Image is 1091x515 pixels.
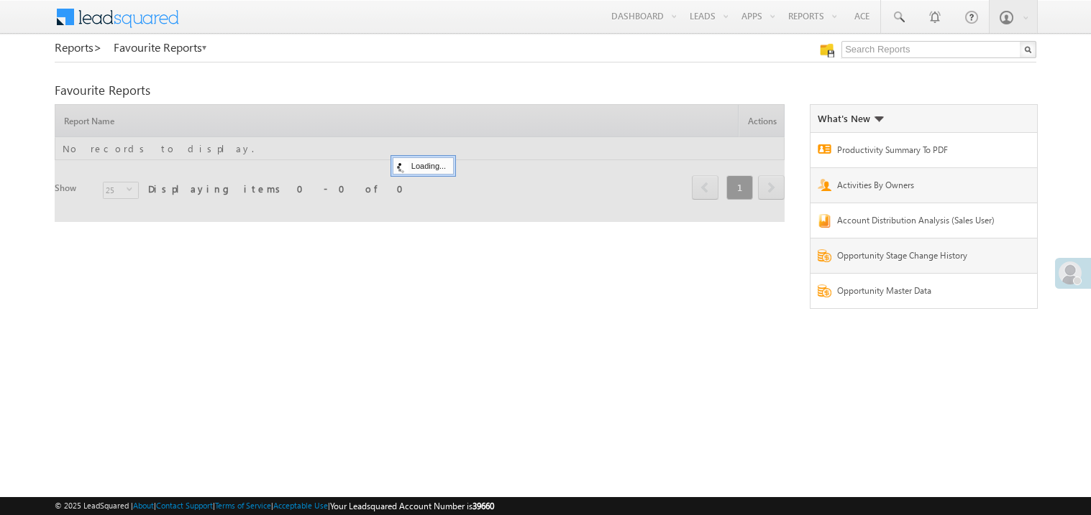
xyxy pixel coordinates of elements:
[818,214,831,228] img: Report
[215,501,271,510] a: Terms of Service
[837,249,1005,266] a: Opportunity Stage Change History
[837,284,1005,301] a: Opportunity Master Data
[114,41,208,54] a: Favourite Reports
[818,144,831,154] img: Report
[93,39,102,55] span: >
[818,179,831,191] img: Report
[393,157,454,175] div: Loading...
[841,41,1036,58] input: Search Reports
[820,43,834,57] img: Manage all your saved reports!
[837,179,1005,195] a: Activities By Owners
[473,501,494,511] span: 39660
[55,84,1036,97] div: Favourite Reports
[133,501,154,510] a: About
[818,249,831,262] img: Report
[818,112,884,125] div: What's New
[837,214,1005,231] a: Account Distribution Analysis (Sales User)
[55,41,102,54] a: Reports>
[156,501,213,510] a: Contact Support
[330,501,494,511] span: Your Leadsquared Account Number is
[55,499,494,513] span: © 2025 LeadSquared | | | | |
[818,284,831,297] img: Report
[837,144,1005,160] a: Productivity Summary To PDF
[874,116,884,122] img: What's new
[273,501,328,510] a: Acceptable Use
